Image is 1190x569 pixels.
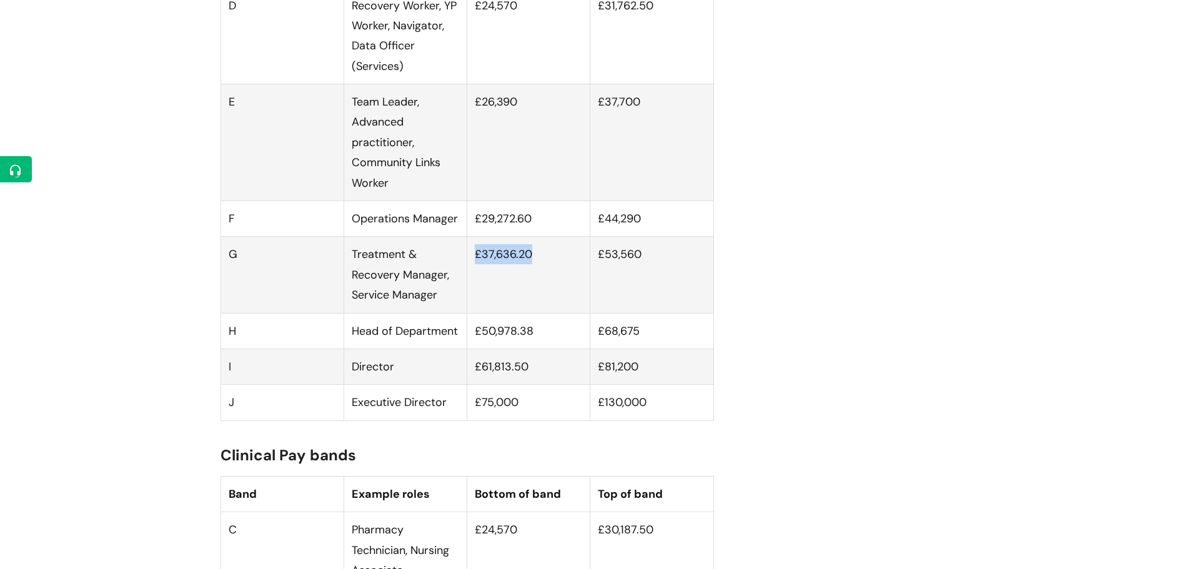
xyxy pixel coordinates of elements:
[590,385,713,420] td: £130,000
[344,84,467,201] td: Team Leader, Advanced practitioner, Community Links Worker
[344,476,467,512] th: Example roles
[221,237,344,313] td: G
[467,476,590,512] th: Bottom of band
[344,201,467,237] td: Operations Manager
[467,385,590,420] td: £75,000
[221,445,356,465] span: Clinical Pay bands
[467,349,590,384] td: £61,813.50
[221,349,344,384] td: I
[221,476,344,512] th: Band
[221,385,344,420] td: J
[221,313,344,349] td: H
[467,84,590,201] td: £26,390
[221,201,344,237] td: F
[344,313,467,349] td: Head of Department
[221,84,344,201] td: E
[590,349,713,384] td: £81,200
[590,201,713,237] td: £44,290
[467,237,590,313] td: £37,636.20
[344,349,467,384] td: Director
[590,237,713,313] td: £53,560
[590,84,713,201] td: £37,700
[344,385,467,420] td: Executive Director
[467,201,590,237] td: £29,272.60
[590,313,713,349] td: £68,675
[590,476,713,512] th: Top of band
[344,237,467,313] td: Treatment & Recovery Manager, Service Manager
[467,313,590,349] td: £50,978.38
